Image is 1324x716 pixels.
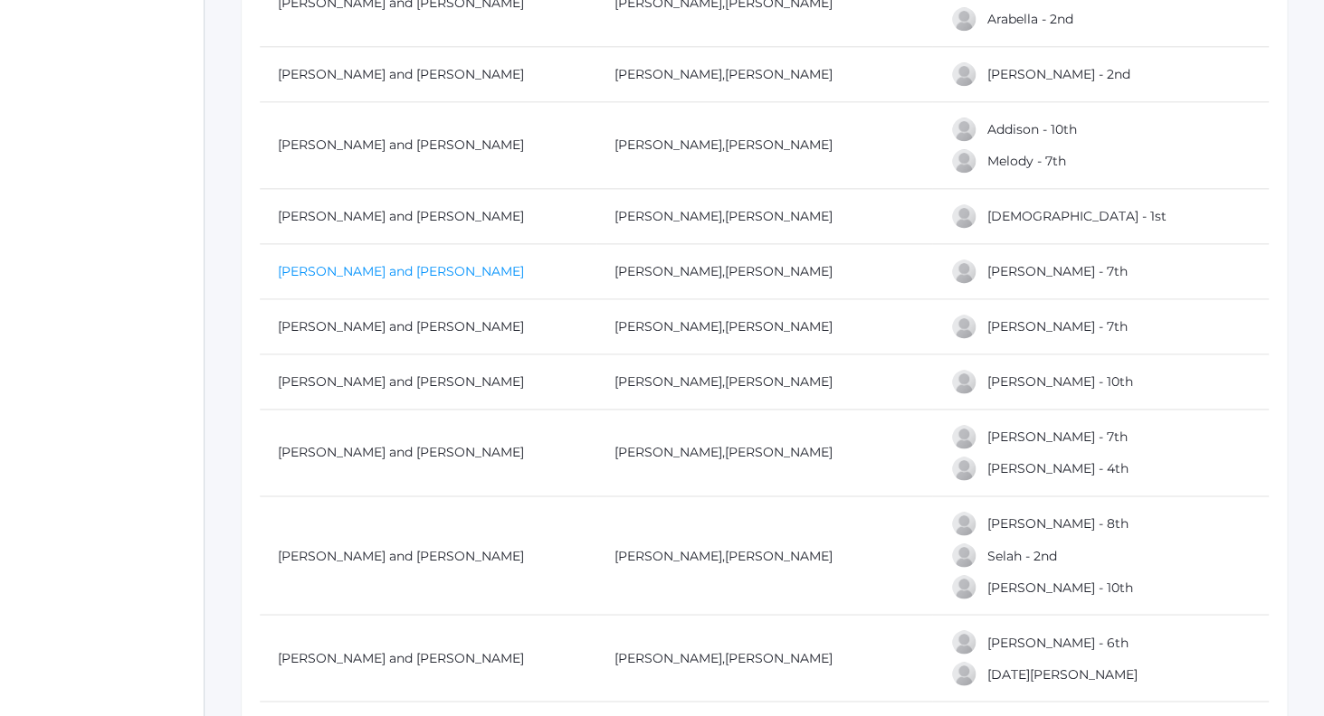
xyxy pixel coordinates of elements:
[278,318,524,334] a: [PERSON_NAME] and [PERSON_NAME]
[278,649,524,665] a: [PERSON_NAME] and [PERSON_NAME]
[596,102,933,189] td: ,
[725,444,833,460] a: [PERSON_NAME]
[986,318,1127,334] a: [PERSON_NAME] - 7th
[278,137,524,153] a: [PERSON_NAME] and [PERSON_NAME]
[950,203,977,230] div: Isaiah Barnard
[596,615,933,702] td: ,
[596,47,933,102] td: ,
[725,263,833,279] a: [PERSON_NAME]
[986,460,1128,476] a: [PERSON_NAME] - 4th
[614,263,722,279] a: [PERSON_NAME]
[725,66,833,82] a: [PERSON_NAME]
[596,496,933,615] td: ,
[278,444,524,460] a: [PERSON_NAME] and [PERSON_NAME]
[278,208,524,224] a: [PERSON_NAME] and [PERSON_NAME]
[986,66,1129,82] a: [PERSON_NAME] - 2nd
[950,660,977,687] div: Noel Chumley
[950,147,977,174] div: Melody Bankston
[986,634,1128,650] a: [PERSON_NAME] - 6th
[986,263,1127,279] a: [PERSON_NAME] - 7th
[950,5,977,33] div: Arabella Bailey
[614,649,722,665] a: [PERSON_NAME]
[614,137,722,153] a: [PERSON_NAME]
[614,208,722,224] a: [PERSON_NAME]
[614,66,722,82] a: [PERSON_NAME]
[950,510,977,537] div: Eli Chartier
[950,573,977,600] div: Hudson Chartier
[614,547,722,563] a: [PERSON_NAME]
[950,258,977,285] div: Samuel Bentzler
[986,429,1127,445] a: [PERSON_NAME] - 7th
[950,628,977,655] div: Mary Ava Chumley
[950,542,977,569] div: Selah Chartier
[725,208,833,224] a: [PERSON_NAME]
[950,368,977,395] div: Maxwell Burford
[596,244,933,299] td: ,
[725,137,833,153] a: [PERSON_NAME]
[986,579,1132,595] a: [PERSON_NAME] - 10th
[614,318,722,334] a: [PERSON_NAME]
[950,116,977,143] div: Addison Bankston
[725,649,833,665] a: [PERSON_NAME]
[950,313,977,340] div: Joanna Bethancourt
[725,547,833,563] a: [PERSON_NAME]
[986,208,1166,224] a: [DEMOGRAPHIC_DATA] - 1st
[278,547,524,563] a: [PERSON_NAME] and [PERSON_NAME]
[596,354,933,410] td: ,
[278,373,524,390] a: [PERSON_NAME] and [PERSON_NAME]
[950,455,977,482] div: James Burke
[986,515,1128,532] a: [PERSON_NAME] - 8th
[986,665,1137,682] a: [DATE][PERSON_NAME]
[725,373,833,390] a: [PERSON_NAME]
[950,61,977,88] div: Ella Bandy
[986,121,1076,137] a: Addison - 10th
[614,373,722,390] a: [PERSON_NAME]
[986,153,1065,169] a: Melody - 7th
[986,11,1072,27] a: Arabella - 2nd
[986,373,1132,390] a: [PERSON_NAME] - 10th
[596,410,933,496] td: ,
[950,423,977,450] div: William Burke
[278,263,524,279] a: [PERSON_NAME] and [PERSON_NAME]
[596,189,933,244] td: ,
[614,444,722,460] a: [PERSON_NAME]
[986,547,1056,563] a: Selah - 2nd
[725,318,833,334] a: [PERSON_NAME]
[596,299,933,354] td: ,
[278,66,524,82] a: [PERSON_NAME] and [PERSON_NAME]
